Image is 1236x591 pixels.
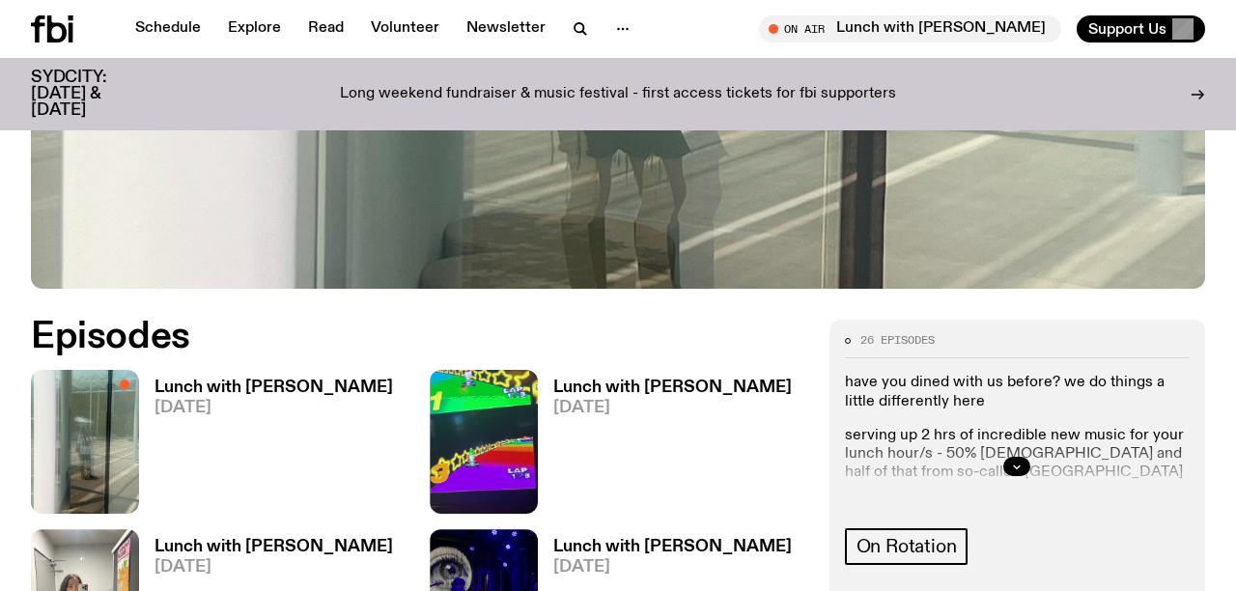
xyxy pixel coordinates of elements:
button: Support Us [1077,15,1205,42]
h3: Lunch with [PERSON_NAME] [154,380,393,396]
a: Lunch with [PERSON_NAME][DATE] [538,380,792,514]
h3: Lunch with [PERSON_NAME] [154,539,393,555]
h3: Lunch with [PERSON_NAME] [553,380,792,396]
span: [DATE] [154,400,393,416]
p: have you dined with us before? we do things a little differently here [845,374,1190,410]
a: Read [296,15,355,42]
a: Explore [216,15,293,42]
p: Long weekend fundraiser & music festival - first access tickets for fbi supporters [340,86,896,103]
a: Volunteer [359,15,451,42]
h3: SYDCITY: [DATE] & [DATE] [31,70,154,119]
a: Schedule [124,15,212,42]
span: 26 episodes [860,335,935,346]
p: serving up 2 hrs of incredible new music for your lunch hour/s - 50% [DEMOGRAPHIC_DATA] and half ... [845,427,1190,483]
span: Support Us [1088,20,1166,38]
h3: Lunch with [PERSON_NAME] [553,539,792,555]
span: [DATE] [553,559,792,576]
span: [DATE] [553,400,792,416]
a: On Rotation [845,528,969,565]
button: On AirLunch with [PERSON_NAME] [759,15,1061,42]
span: On Rotation [857,536,957,557]
a: Lunch with [PERSON_NAME][DATE] [139,380,393,514]
h2: Episodes [31,320,806,354]
a: Newsletter [455,15,557,42]
span: [DATE] [154,559,393,576]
